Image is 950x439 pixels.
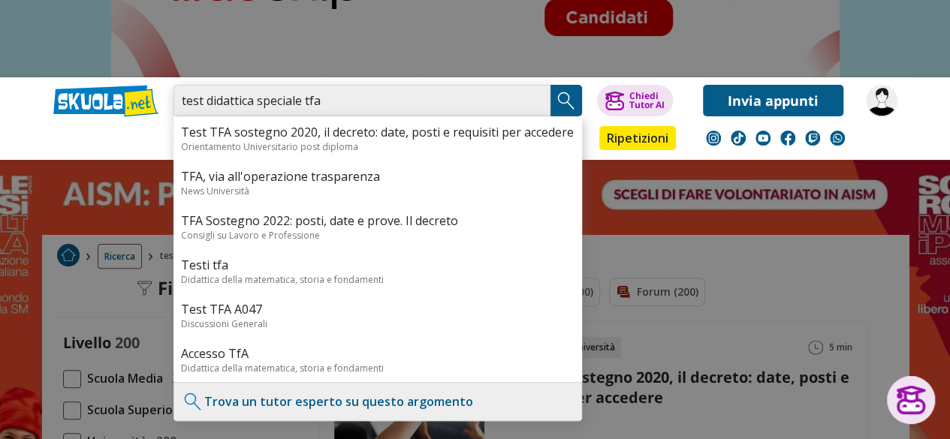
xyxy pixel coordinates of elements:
img: facebook [780,131,795,146]
img: CarnePaola [866,85,897,116]
div: Consigli su Lavoro e Professione [181,229,575,242]
input: Cerca appunti, riassunti o versioni [173,85,550,116]
a: Appunti [170,126,237,153]
a: Test TFA A047 [181,301,575,317]
button: ChiediTutor AI [597,85,673,116]
img: twitch [805,131,820,146]
img: youtube [755,131,771,146]
a: Invia appunti [703,85,843,116]
div: Didattica della matematica, storia e fondamenti [181,362,575,374]
img: Cerca appunti, riassunti o versioni [555,89,578,112]
a: TFA Sostegno 2022: posti, date e prove. Il decreto [181,212,575,229]
a: TFA, via all'operazione trasparenza [181,168,575,185]
img: Trova un tutor esperto [182,390,204,413]
img: WhatsApp [830,131,845,146]
div: Discussioni Generali [181,317,575,330]
a: Accesso TfA [181,345,575,362]
img: tiktok [731,131,746,146]
div: Chiedi Tutor AI [629,92,664,110]
button: Search Button [550,85,582,116]
a: Trova un tutor esperto su questo argomento [204,393,473,410]
a: Ripetizioni [599,126,676,150]
div: News Università [181,185,575,197]
div: Didattica della matematica, storia e fondamenti [181,273,575,286]
img: instagram [706,131,721,146]
a: Testi tfa [181,257,575,273]
a: Test TFA sostegno 2020, il decreto: date, posti e requisiti per accedere [181,124,575,140]
div: Orientamento Universitario post diploma [181,140,575,153]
